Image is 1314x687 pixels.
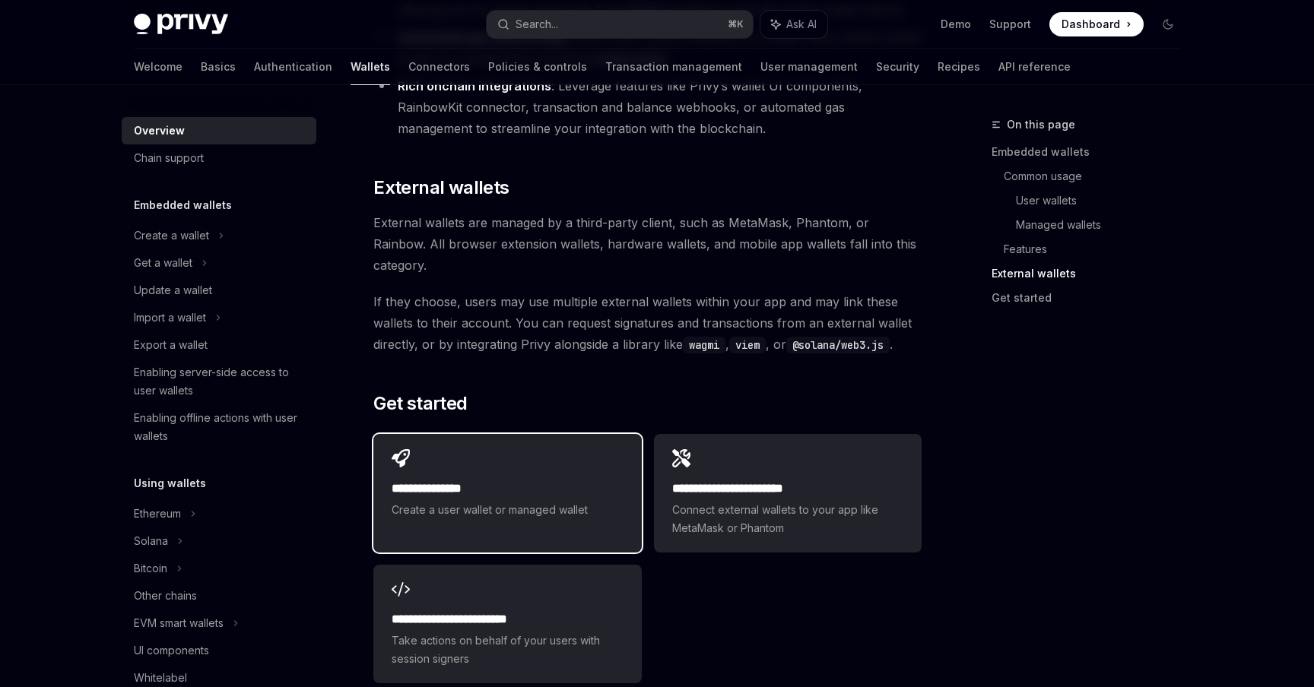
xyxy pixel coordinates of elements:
[760,49,858,85] a: User management
[398,78,551,93] strong: Rich onchain integrations
[373,176,509,200] span: External wallets
[134,336,208,354] div: Export a wallet
[134,196,232,214] h5: Embedded wallets
[941,17,971,32] a: Demo
[998,49,1071,85] a: API reference
[122,582,316,609] a: Other chains
[1049,12,1144,36] a: Dashboard
[134,14,228,35] img: dark logo
[134,226,209,245] div: Create a wallet
[134,669,187,687] div: Whitelabel
[122,359,316,404] a: Enabling server-side access to user wallets
[134,49,182,85] a: Welcome
[605,49,742,85] a: Transaction management
[1004,237,1192,261] a: Features
[392,501,623,519] span: Create a user wallet or managed wallet
[1156,12,1180,36] button: Toggle dark mode
[786,17,817,32] span: Ask AI
[134,254,192,272] div: Get a wallet
[134,309,206,327] div: Import a wallet
[134,587,197,605] div: Other chains
[134,122,185,140] div: Overview
[786,337,890,353] code: @solana/web3.js
[134,614,224,632] div: EVM smart wallets
[1007,116,1075,134] span: On this page
[122,144,316,172] a: Chain support
[938,49,980,85] a: Recipes
[134,559,167,578] div: Bitcoin
[992,261,1192,286] a: External wallets
[487,11,753,38] button: Search...⌘K
[876,49,919,85] a: Security
[392,632,623,668] span: Take actions on behalf of your users with session signers
[254,49,332,85] a: Authentication
[373,75,922,139] li: : Leverage features like Privy’s wallet UI components, RainbowKit connector, transaction and bala...
[122,331,316,359] a: Export a wallet
[728,18,744,30] span: ⌘ K
[989,17,1031,32] a: Support
[408,49,470,85] a: Connectors
[122,637,316,664] a: UI components
[1004,164,1192,188] a: Common usage
[1062,17,1120,32] span: Dashboard
[201,49,236,85] a: Basics
[373,291,922,355] span: If they choose, users may use multiple external wallets within your app and may link these wallet...
[488,49,587,85] a: Policies & controls
[992,286,1192,310] a: Get started
[373,391,467,416] span: Get started
[672,501,903,537] span: Connect external wallets to your app like MetaMask or Phantom
[516,15,558,33] div: Search...
[122,277,316,304] a: Update a wallet
[134,409,307,445] div: Enabling offline actions with user wallets
[134,505,181,523] div: Ethereum
[134,363,307,400] div: Enabling server-side access to user wallets
[134,281,212,299] div: Update a wallet
[683,337,725,353] code: wagmi
[122,404,316,450] a: Enabling offline actions with user wallets
[351,49,390,85] a: Wallets
[134,641,209,660] div: UI components
[992,140,1192,164] a: Embedded wallets
[1016,188,1192,213] a: User wallets
[1016,213,1192,237] a: Managed wallets
[122,117,316,144] a: Overview
[760,11,827,38] button: Ask AI
[134,149,204,167] div: Chain support
[729,337,766,353] code: viem
[373,212,922,276] span: External wallets are managed by a third-party client, such as MetaMask, Phantom, or Rainbow. All ...
[134,532,168,550] div: Solana
[134,474,206,492] h5: Using wallets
